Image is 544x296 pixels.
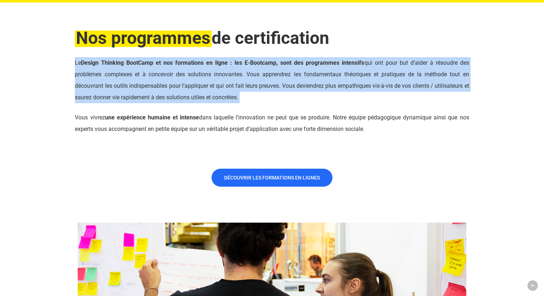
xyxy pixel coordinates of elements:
[212,169,332,187] a: DÉCOUVRIR LES FORMATIONS EN LIGNES
[75,28,212,48] em: Nos programmes
[81,59,364,66] strong: Design Thinking BootCamp et nos formations en ligne : les E-Bootcamp, sont des programmes intensifs
[105,114,199,121] strong: une expérience humaine et intense
[224,174,320,181] span: DÉCOUVRIR LES FORMATIONS EN LIGNES
[75,57,469,112] p: Le qui ont pour but d’aider à résoudre des problèmes complexes et à concevoir des solutions innov...
[75,28,329,48] strong: de certification
[75,112,469,135] p: Vous vivrez dans laquelle l’innovation ne peut que se produire. Notre équipe pédagogique dynamiqu...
